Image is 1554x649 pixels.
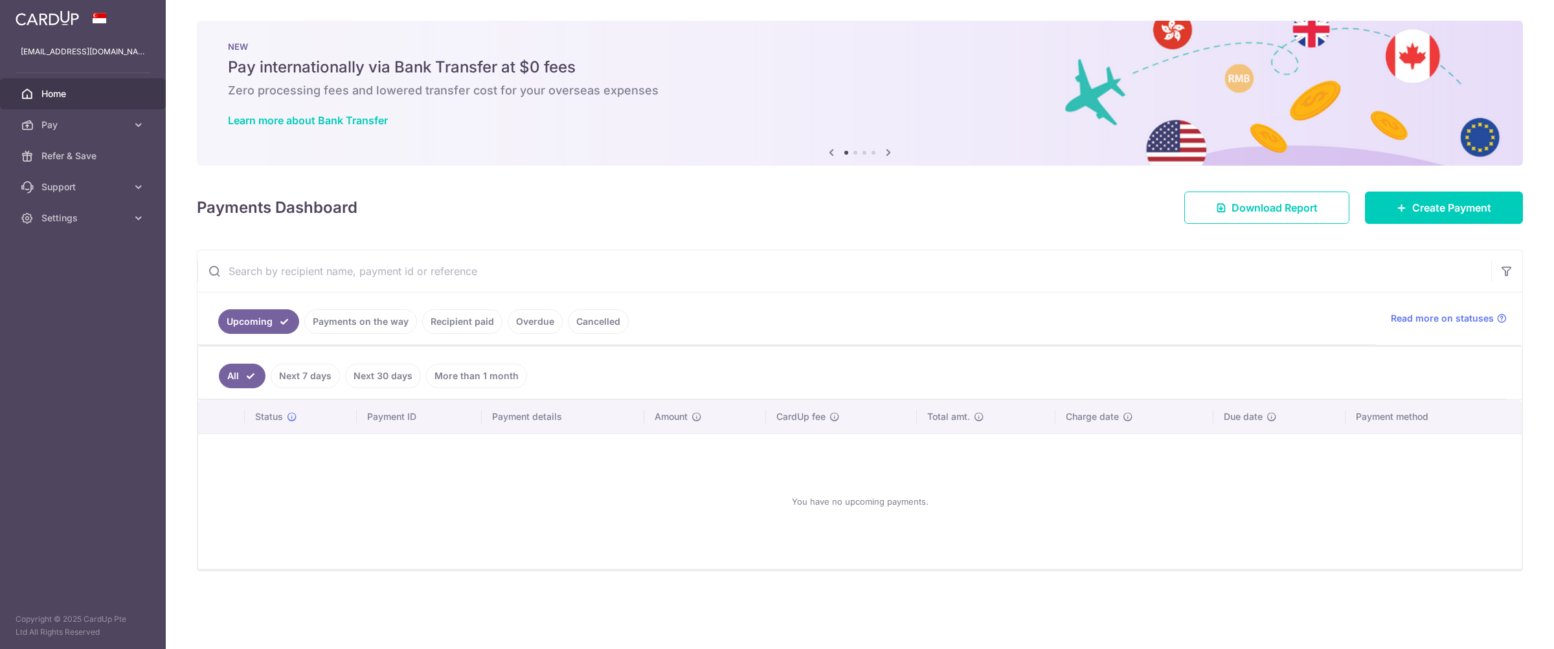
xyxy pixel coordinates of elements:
[16,10,79,26] img: CardUp
[1365,192,1523,224] a: Create Payment
[41,149,127,162] span: Refer & Save
[218,309,299,334] a: Upcoming
[228,41,1492,52] p: NEW
[1184,192,1349,224] a: Download Report
[927,410,970,423] span: Total amt.
[228,114,388,127] a: Learn more about Bank Transfer
[1391,312,1494,325] span: Read more on statuses
[482,400,644,434] th: Payment details
[508,309,563,334] a: Overdue
[271,364,340,388] a: Next 7 days
[197,250,1491,292] input: Search by recipient name, payment id or reference
[197,21,1523,166] img: Bank transfer banner
[255,410,283,423] span: Status
[219,364,265,388] a: All
[41,181,127,193] span: Support
[357,400,482,434] th: Payment ID
[1346,400,1522,434] th: Payment method
[422,309,502,334] a: Recipient paid
[228,83,1492,98] h6: Zero processing fees and lowered transfer cost for your overseas expenses
[41,118,127,131] span: Pay
[1232,200,1318,215] span: Download Report
[345,364,421,388] a: Next 30 days
[776,410,826,423] span: CardUp fee
[197,196,357,219] h4: Payments Dashboard
[214,445,1506,558] div: You have no upcoming payments.
[1066,410,1119,423] span: Charge date
[426,364,527,388] a: More than 1 month
[1391,312,1507,325] a: Read more on statuses
[655,410,688,423] span: Amount
[304,309,417,334] a: Payments on the way
[21,45,145,58] p: [EMAIL_ADDRESS][DOMAIN_NAME]
[41,87,127,100] span: Home
[41,212,127,225] span: Settings
[228,57,1492,78] h5: Pay internationally via Bank Transfer at $0 fees
[1412,200,1491,215] span: Create Payment
[1224,410,1263,423] span: Due date
[568,309,629,334] a: Cancelled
